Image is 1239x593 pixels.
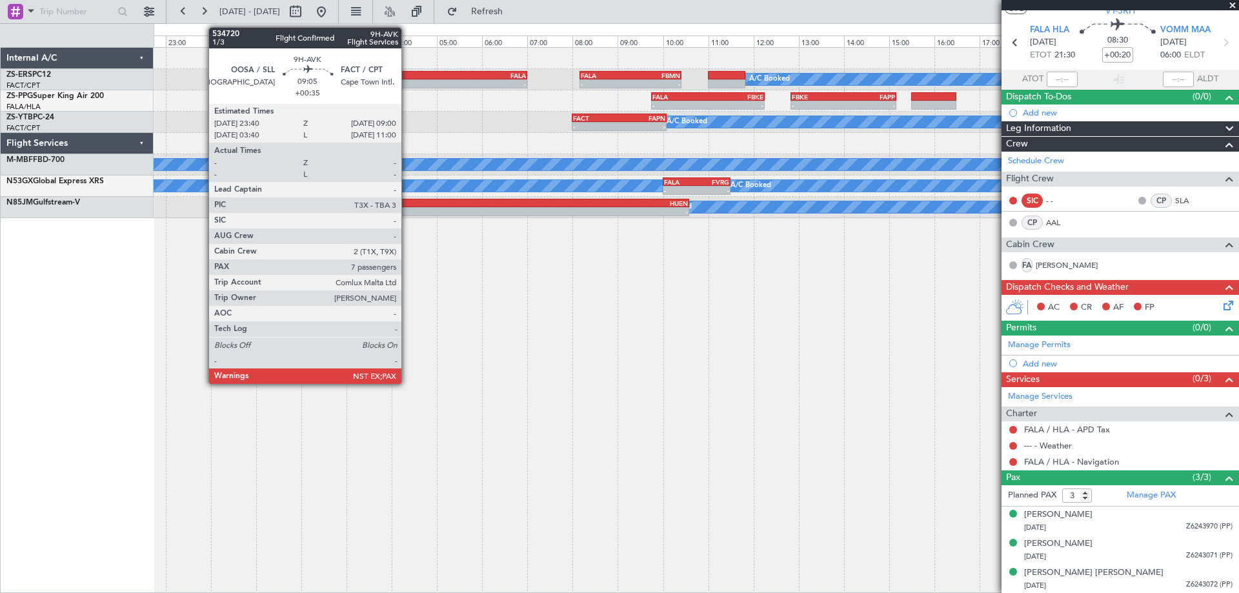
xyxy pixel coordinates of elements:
[1193,470,1211,484] span: (3/3)
[1006,280,1129,295] span: Dispatch Checks and Weather
[6,92,104,100] a: ZS-PPGSuper King Air 200
[1193,372,1211,385] span: (0/3)
[667,112,707,132] div: A/C Booked
[663,35,709,47] div: 10:00
[1046,195,1075,206] div: - -
[1046,217,1075,228] a: AAL
[1006,90,1071,105] span: Dispatch To-Dos
[6,199,33,206] span: N85JM
[503,208,688,216] div: -
[1008,339,1071,352] a: Manage Permits
[572,35,618,47] div: 08:00
[1024,456,1119,467] a: FALA / HLA - Navigation
[889,35,934,47] div: 15:00
[527,35,572,47] div: 07:00
[1186,521,1233,532] span: Z6243970 (PP)
[1160,36,1187,49] span: [DATE]
[460,7,514,16] span: Refresh
[1024,424,1110,435] a: FALA / HLA - APD Tax
[1186,579,1233,590] span: Z6243072 (PP)
[1022,194,1043,208] div: SIC
[843,93,895,101] div: FAPP
[1006,172,1054,186] span: Flight Crew
[1105,4,1135,17] span: VT-SRH
[456,80,526,88] div: -
[843,101,895,109] div: -
[581,80,630,88] div: -
[1107,34,1128,47] span: 08:30
[166,35,211,47] div: 23:00
[385,72,455,79] div: FACT
[219,6,280,17] span: [DATE] - [DATE]
[503,199,688,207] div: HUEN
[1175,195,1204,206] a: SLA
[799,35,844,47] div: 13:00
[934,35,980,47] div: 16:00
[1022,216,1043,230] div: CP
[619,123,665,130] div: -
[749,70,790,89] div: A/C Booked
[1024,581,1046,590] span: [DATE]
[1024,567,1163,579] div: [PERSON_NAME] [PERSON_NAME]
[441,1,518,22] button: Refresh
[1151,194,1172,208] div: CP
[630,72,680,79] div: FBMN
[317,208,502,216] div: -
[1048,301,1060,314] span: AC
[696,186,729,194] div: -
[1024,523,1046,532] span: [DATE]
[1184,49,1205,62] span: ELDT
[1193,321,1211,334] span: (0/0)
[709,35,754,47] div: 11:00
[1006,121,1071,136] span: Leg Information
[1008,390,1073,403] a: Manage Services
[696,178,729,186] div: FVRG
[1023,358,1233,369] div: Add new
[6,81,40,90] a: FACT/CPT
[213,26,263,37] div: [DATE] - [DATE]
[618,35,663,47] div: 09:00
[708,101,763,109] div: -
[6,123,40,133] a: FACT/CPT
[6,177,33,185] span: N53GX
[6,71,32,79] span: ZS-ERS
[6,177,104,185] a: N53GXGlobal Express XRS
[630,80,680,88] div: -
[1008,155,1064,168] a: Schedule Crew
[1127,489,1176,502] a: Manage PAX
[1024,552,1046,561] span: [DATE]
[6,114,54,121] a: ZS-YTBPC-24
[6,156,37,164] span: M-MBFF
[652,93,708,101] div: FALA
[1036,259,1098,271] a: [PERSON_NAME]
[1006,372,1040,387] span: Services
[39,2,114,21] input: Trip Number
[1023,107,1233,118] div: Add new
[844,35,889,47] div: 14:00
[1006,237,1054,252] span: Cabin Crew
[1022,73,1043,86] span: ATOT
[1186,550,1233,561] span: Z6243071 (PP)
[573,114,619,122] div: FACT
[317,199,502,207] div: GCTS
[211,35,256,47] div: 00:00
[1008,489,1056,502] label: Planned PAX
[347,35,392,47] div: 03:00
[456,72,526,79] div: FALA
[1030,24,1069,37] span: FALA HLA
[708,93,763,101] div: FBKE
[792,101,843,109] div: -
[6,92,33,100] span: ZS-PPG
[754,35,799,47] div: 12:00
[652,101,708,109] div: -
[1030,36,1056,49] span: [DATE]
[1081,301,1092,314] span: CR
[6,199,80,206] a: N85JMGulfstream-V
[1022,258,1032,272] div: FA
[1006,470,1020,485] span: Pax
[482,35,527,47] div: 06:00
[1145,301,1154,314] span: FP
[437,35,482,47] div: 05:00
[1160,49,1181,62] span: 06:00
[1024,538,1093,550] div: [PERSON_NAME]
